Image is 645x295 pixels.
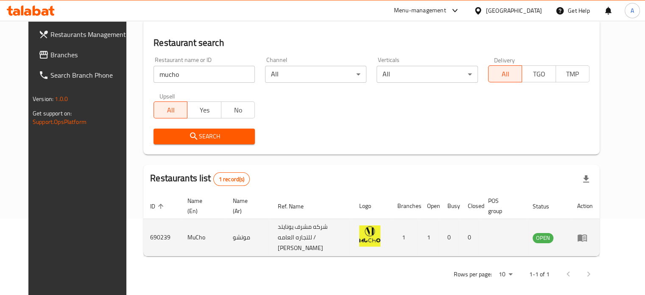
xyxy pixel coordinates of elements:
span: All [157,104,184,116]
div: Menu-management [394,6,446,16]
a: Support.OpsPlatform [33,116,87,127]
label: Upsell [159,93,175,99]
span: Yes [191,104,218,116]
button: TGO [522,65,556,82]
td: 0 [441,219,461,256]
span: Ref. Name [278,201,315,211]
span: ID [150,201,166,211]
a: Branches [32,45,136,65]
span: 1.0.0 [55,93,68,104]
td: 1 [420,219,441,256]
div: All [265,66,366,83]
td: 690239 [143,219,181,256]
button: TMP [556,65,589,82]
th: Busy [441,193,461,219]
span: 1 record(s) [214,175,250,183]
th: Closed [461,193,481,219]
span: Get support on: [33,108,72,119]
p: 1-1 of 1 [529,269,550,280]
span: Search Branch Phone [50,70,129,80]
h2: Restaurants list [150,172,250,186]
input: Search for restaurant name or ID.. [154,66,255,83]
button: All [488,65,522,82]
span: Name (Ar) [233,196,261,216]
td: 1 [391,219,420,256]
span: Restaurants Management [50,29,129,39]
p: Rows per page: [454,269,492,280]
span: All [492,68,519,80]
td: MuCho [181,219,226,256]
td: 0 [461,219,481,256]
span: OPEN [533,233,553,243]
span: Name (En) [187,196,216,216]
td: شركه مشرف يونايتد للتجاره العامه / [PERSON_NAME] [271,219,352,256]
a: Restaurants Management [32,24,136,45]
div: Rows per page: [495,268,516,281]
a: Search Branch Phone [32,65,136,85]
span: POS group [488,196,516,216]
span: Status [533,201,560,211]
span: TGO [525,68,552,80]
button: No [221,101,255,118]
th: Branches [391,193,420,219]
img: MuCho [359,225,380,247]
span: TMP [559,68,586,80]
button: All [154,101,187,118]
th: Open [420,193,441,219]
td: موتشو [226,219,271,256]
th: Action [570,193,600,219]
div: Total records count [213,172,250,186]
span: Search [160,131,248,142]
span: Version: [33,93,53,104]
div: All [377,66,478,83]
th: Logo [352,193,391,219]
label: Delivery [494,57,515,63]
button: Yes [187,101,221,118]
button: Search [154,129,255,144]
span: A [631,6,634,15]
div: Export file [576,169,596,189]
span: No [225,104,251,116]
table: enhanced table [143,193,600,256]
span: Branches [50,50,129,60]
h2: Restaurant search [154,37,589,49]
div: [GEOGRAPHIC_DATA] [486,6,542,15]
